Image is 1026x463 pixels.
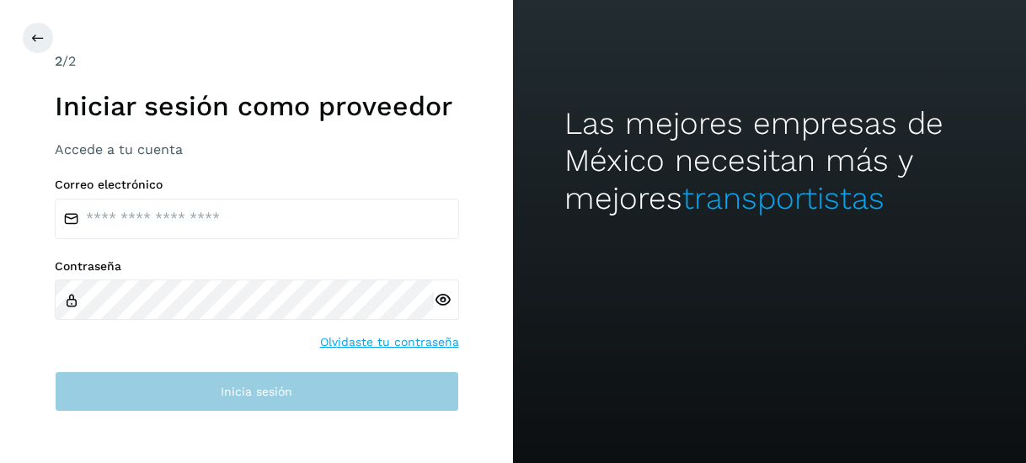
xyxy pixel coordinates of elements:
[55,51,459,72] div: /2
[55,53,62,69] span: 2
[55,90,459,122] h1: Iniciar sesión como proveedor
[55,178,459,192] label: Correo electrónico
[55,141,459,157] h3: Accede a tu cuenta
[221,386,292,397] span: Inicia sesión
[55,259,459,274] label: Contraseña
[564,105,975,217] h2: Las mejores empresas de México necesitan más y mejores
[682,180,884,216] span: transportistas
[55,371,459,412] button: Inicia sesión
[320,333,459,351] a: Olvidaste tu contraseña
